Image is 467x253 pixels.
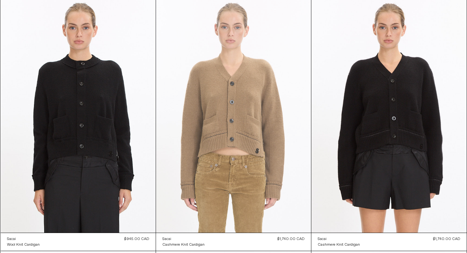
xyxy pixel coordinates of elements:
[7,236,16,242] div: Sacai
[162,236,205,242] a: Sacai
[318,236,327,242] div: Sacai
[277,236,305,242] div: $1,740.00 CAD
[318,242,360,248] a: Cashmere Knit Cardigan
[162,236,171,242] div: Sacai
[7,236,40,242] a: Sacai
[318,236,360,242] a: Sacai
[162,242,205,248] a: Cashmere Knit Cardigan
[433,236,460,242] div: $1,740.00 CAD
[7,242,40,248] a: Wool Knit Cardigan
[124,236,149,242] div: $945.00 CAD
